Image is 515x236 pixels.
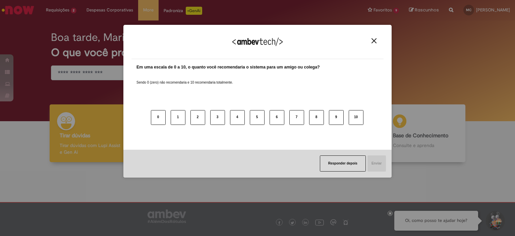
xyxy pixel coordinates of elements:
button: 5 [250,110,265,125]
button: 0 [151,110,166,125]
button: 7 [289,110,304,125]
button: 8 [309,110,324,125]
button: 2 [190,110,205,125]
button: Responder depois [320,155,366,172]
img: Close [371,38,377,43]
img: Logo Ambevtech [232,38,283,46]
label: Sendo 0 (zero) não recomendaria e 10 recomendaria totalmente. [136,72,233,85]
button: Close [369,38,379,44]
button: 4 [230,110,245,125]
button: 1 [171,110,185,125]
button: 10 [349,110,363,125]
button: 6 [270,110,284,125]
button: 3 [210,110,225,125]
label: Em uma escala de 0 a 10, o quanto você recomendaria o sistema para um amigo ou colega? [136,64,320,70]
button: 9 [329,110,344,125]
